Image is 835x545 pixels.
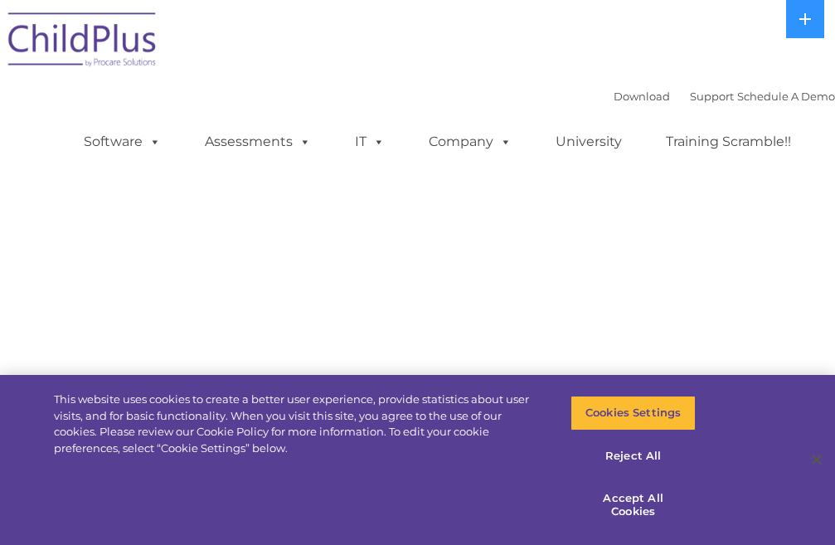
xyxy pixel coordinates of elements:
[338,125,401,158] a: IT
[799,441,835,478] button: Close
[54,392,546,456] div: This website uses cookies to create a better user experience, provide statistics about user visit...
[67,125,177,158] a: Software
[570,481,696,528] button: Accept All Cookies
[649,125,808,158] a: Training Scramble!!
[614,90,835,103] font: |
[737,90,835,103] a: Schedule A Demo
[188,125,328,158] a: Assessments
[539,125,638,158] a: University
[570,438,696,473] button: Reject All
[690,90,734,103] a: Support
[614,90,670,103] a: Download
[570,396,696,431] button: Cookies Settings
[412,125,528,158] a: Company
